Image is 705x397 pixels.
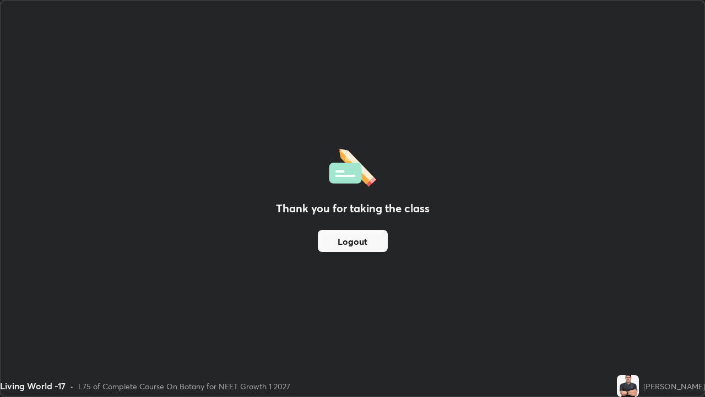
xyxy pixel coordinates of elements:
[276,200,430,217] h2: Thank you for taking the class
[617,375,639,397] img: 364720b0a7814bb496f4b8cab5382653.jpg
[643,380,705,392] div: [PERSON_NAME]
[318,230,388,252] button: Logout
[78,380,290,392] div: L75 of Complete Course On Botany for NEET Growth 1 2027
[70,380,74,392] div: •
[329,145,376,187] img: offlineFeedback.1438e8b3.svg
